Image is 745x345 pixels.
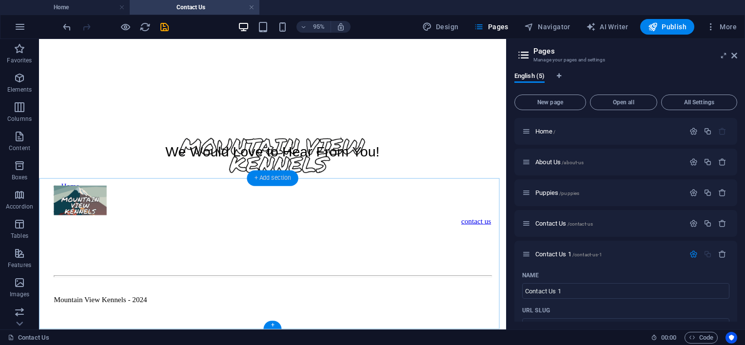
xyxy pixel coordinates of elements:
[553,129,555,134] span: /
[661,332,676,344] span: 00 00
[661,95,737,110] button: All Settings
[535,250,602,258] span: Click to open page
[718,158,726,166] div: Remove
[533,56,718,64] h3: Manage your pages and settings
[689,332,713,344] span: Code
[689,127,698,135] div: Settings
[7,115,32,123] p: Columns
[522,307,550,314] label: Last part of the URL for this page
[263,321,281,329] div: +
[296,21,331,33] button: 95%
[139,21,151,33] button: reload
[532,220,685,227] div: Contact Us/contact-us
[586,22,628,32] span: AI Writer
[7,57,32,64] p: Favorites
[11,232,28,240] p: Tables
[704,219,712,228] div: Duplicate
[718,127,726,135] div: The startpage cannot be deleted
[725,332,737,344] button: Usercentrics
[689,189,698,197] div: Settings
[8,332,49,344] a: Click to cancel selection. Double-click to open Pages
[514,95,586,110] button: New page
[532,159,685,165] div: About Us/about-us
[568,221,593,227] span: /contact-us
[666,99,733,105] span: All Settings
[470,19,512,35] button: Pages
[535,158,584,166] span: Click to open page
[535,189,579,196] span: Click to open page
[418,19,463,35] div: Design (Ctrl+Alt+Y)
[7,86,32,94] p: Elements
[514,72,737,91] div: Language Tabs
[704,158,712,166] div: Duplicate
[6,203,33,211] p: Accordion
[559,191,579,196] span: /puppies
[9,144,30,152] p: Content
[119,21,131,33] button: Click here to leave preview mode and continue editing
[704,127,712,135] div: Duplicate
[533,47,737,56] h2: Pages
[685,332,718,344] button: Code
[336,22,345,31] i: On resize automatically adjust zoom level to fit chosen device.
[668,334,669,341] span: :
[522,318,729,334] input: Last part of the URL for this page
[582,19,632,35] button: AI Writer
[159,21,170,33] i: Save (Ctrl+S)
[572,252,603,257] span: /contact-us-1
[640,19,694,35] button: Publish
[311,21,327,33] h6: 95%
[532,128,685,134] div: Home/
[61,21,73,33] i: Undo: Delete elements (Ctrl+Z)
[535,128,555,135] span: Click to open page
[524,22,570,32] span: Navigator
[689,158,698,166] div: Settings
[706,22,737,32] span: More
[718,219,726,228] div: Remove
[562,160,584,165] span: /about-us
[474,22,508,32] span: Pages
[12,173,28,181] p: Boxes
[532,251,685,257] div: Contact Us 1/contact-us-1
[718,189,726,197] div: Remove
[522,307,550,314] p: URL SLUG
[704,189,712,197] div: Duplicate
[10,290,30,298] p: Images
[532,190,685,196] div: Puppies/puppies
[702,19,741,35] button: More
[519,99,582,105] span: New page
[139,21,151,33] i: Reload page
[522,271,539,279] p: Name
[648,22,686,32] span: Publish
[594,99,653,105] span: Open all
[247,170,298,186] div: + Add section
[418,19,463,35] button: Design
[514,70,545,84] span: English (5)
[158,21,170,33] button: save
[520,19,574,35] button: Navigator
[590,95,657,110] button: Open all
[61,21,73,33] button: undo
[651,332,677,344] h6: Session time
[718,250,726,258] div: Remove
[8,261,31,269] p: Features
[130,2,259,13] h4: Contact Us
[422,22,459,32] span: Design
[535,220,593,227] span: Click to open page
